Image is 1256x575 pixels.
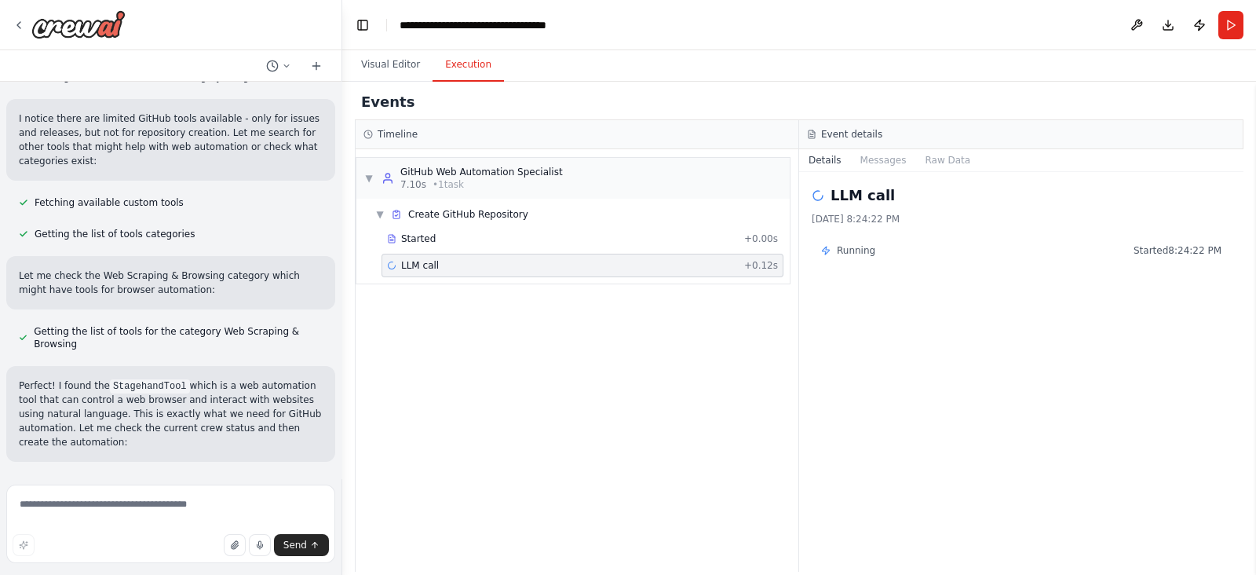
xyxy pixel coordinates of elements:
[400,17,600,33] nav: breadcrumb
[35,478,203,490] span: Getting the state of the automation
[744,259,778,272] span: + 0.12s
[821,128,882,141] h3: Event details
[304,57,329,75] button: Start a new chat
[408,208,528,221] span: Create GitHub Repository
[283,539,307,551] span: Send
[1134,244,1221,257] span: Started 8:24:22 PM
[837,244,875,257] span: Running
[401,259,439,272] span: LLM call
[433,49,504,82] button: Execution
[401,233,436,245] span: Started
[361,91,414,113] h2: Events
[915,149,980,171] button: Raw Data
[249,534,271,556] button: Click to speak your automation idea
[224,534,246,556] button: Upload files
[831,185,895,207] h2: LLM call
[19,112,323,168] p: I notice there are limited GitHub tools available - only for issues and releases, but not for rep...
[375,208,385,221] span: ▼
[433,178,464,191] span: • 1 task
[378,128,418,141] h3: Timeline
[744,233,778,245] span: + 0.00s
[260,57,298,75] button: Switch to previous chat
[13,534,35,556] button: Improve this prompt
[110,379,190,394] code: StagehandTool
[352,14,374,36] button: Hide left sidebar
[274,534,329,556] button: Send
[851,149,916,171] button: Messages
[31,10,126,38] img: Logo
[19,269,323,297] p: Let me check the Web Scraping & Browsing category which might have tools for browser automation:
[34,325,323,350] span: Getting the list of tools for the category Web Scraping & Browsing
[19,379,323,449] p: Perfect! I found the which is a web automation tool that can control a web browser and interact w...
[400,178,426,191] span: 7.10s
[35,196,184,209] span: Fetching available custom tools
[799,149,851,171] button: Details
[364,172,374,185] span: ▼
[35,228,195,240] span: Getting the list of tools categories
[812,213,1231,225] div: [DATE] 8:24:22 PM
[400,166,563,178] div: GitHub Web Automation Specialist
[349,49,433,82] button: Visual Editor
